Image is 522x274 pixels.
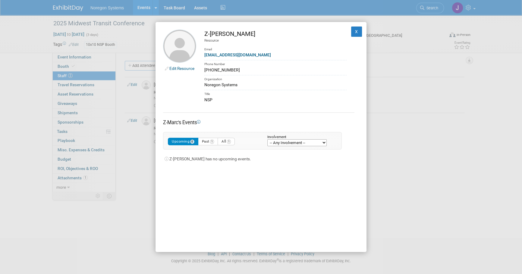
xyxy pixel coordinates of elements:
div: Involvement [267,135,332,139]
div: Z-Marc's Events [163,119,354,126]
button: All1 [218,138,235,145]
button: Past1 [198,138,218,145]
img: Z-Marc Nardella [163,30,196,63]
div: [PHONE_NUMBER] [204,67,347,73]
div: Resource [204,38,347,43]
div: Noregon Systems [204,82,347,88]
div: Phone Number [204,60,347,67]
div: Title [204,90,347,97]
div: Z-[PERSON_NAME] [204,30,347,38]
div: Z-[PERSON_NAME] has no upcoming events. [163,150,354,162]
div: Organization [204,75,347,82]
span: 1 [210,140,214,144]
span: 0 [190,140,194,144]
a: Edit Resource [169,66,194,71]
a: [EMAIL_ADDRESS][DOMAIN_NAME] [204,52,271,57]
button: X [351,27,362,37]
button: Upcoming0 [168,138,198,145]
span: 1 [227,140,231,144]
div: NSP [204,97,347,103]
div: Email [204,43,347,52]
